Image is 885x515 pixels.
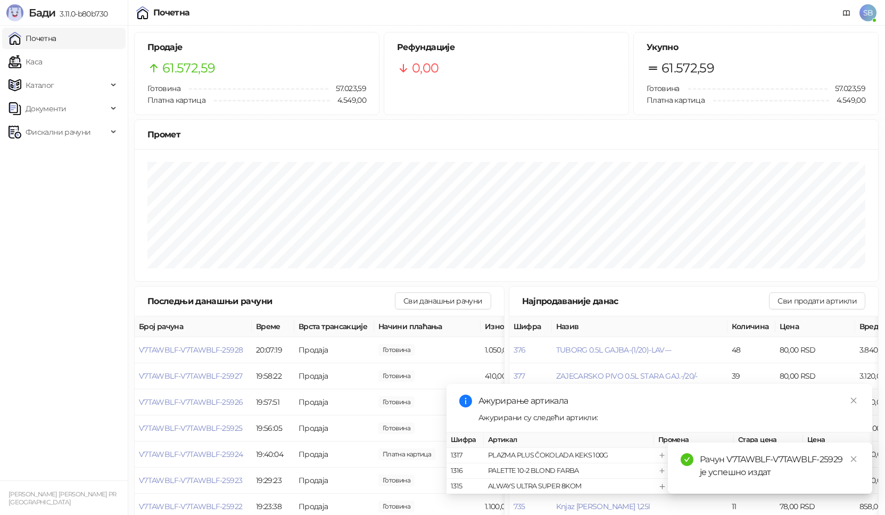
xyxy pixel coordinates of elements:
[147,95,205,105] span: Платна картица
[775,363,855,389] td: 80,00 RSD
[446,479,484,494] td: 1315
[294,468,374,494] td: Продаја
[848,395,859,406] a: Close
[252,337,294,363] td: 20:07:19
[395,292,491,309] button: Сви данашњи рачуни
[446,448,484,463] td: 1317
[147,84,180,93] span: Готовина
[328,83,366,94] span: 57.023,59
[556,345,672,355] button: TUBORG 0.5L GAJBA-(1/20)-LAV---
[647,41,865,54] h5: Укупно
[484,463,654,479] td: PALETTE 10-2 BLOND FARBA
[459,395,472,407] span: info-circle
[252,316,294,337] th: Време
[294,415,374,442] td: Продаја
[378,344,415,356] span: 1.050,00
[139,449,243,459] button: V7TAWBLF-V7TAWBLF-25924
[412,58,439,78] span: 0,00
[26,75,54,96] span: Каталог
[139,371,242,381] button: V7TAWBLF-V7TAWBLF-25927
[446,463,484,479] td: 1316
[647,95,705,105] span: Платна картица
[514,502,525,511] button: 735
[509,316,552,337] th: Шифра
[26,121,90,143] span: Фискални рачуни
[9,51,42,72] a: Каса
[654,432,734,448] th: Промена
[9,491,117,506] small: [PERSON_NAME] [PERSON_NAME] PR [GEOGRAPHIC_DATA]
[6,4,23,21] img: Logo
[26,98,66,119] span: Документи
[522,295,770,308] div: Најпродаваније данас
[481,337,560,363] td: 1.050,00 RSD
[29,6,55,19] span: Бади
[55,9,107,19] span: 3.11.0-b80b730
[139,397,243,407] button: V7TAWBLF-V7TAWBLF-25926
[294,316,374,337] th: Врста трансакције
[481,316,560,337] th: Износ
[848,453,859,465] a: Close
[252,442,294,468] td: 19:40:04
[727,316,775,337] th: Количина
[514,371,525,381] button: 377
[769,292,865,309] button: Сви продати артикли
[552,316,727,337] th: Назив
[484,479,654,494] td: ALWAYS ULTRA SUPER 8KOM
[484,432,654,448] th: Артикал
[153,9,190,17] div: Почетна
[859,4,876,21] span: SB
[803,432,872,448] th: Цена
[850,455,857,463] span: close
[162,58,215,78] span: 61.572,59
[378,370,415,382] span: 410,00
[481,363,560,389] td: 410,00 RSD
[378,475,415,486] span: 100,00
[484,448,654,463] td: PLAZMA PLUS ČOKOLADA KEKS 100G
[374,316,481,337] th: Начини плаћања
[135,316,252,337] th: Број рачуна
[252,363,294,389] td: 19:58:22
[478,395,859,407] div: Ажурирање артикала
[252,389,294,415] td: 19:57:51
[147,128,865,141] div: Промет
[378,422,415,434] span: 1.008,00
[139,476,242,485] button: V7TAWBLF-V7TAWBLF-25923
[446,432,484,448] th: Шифра
[378,448,435,460] span: 710,00
[397,41,616,54] h5: Рефундације
[556,502,650,511] button: Knjaz [PERSON_NAME] 1,25l
[700,453,859,479] div: Рачун V7TAWBLF-V7TAWBLF-25929 је успешно издат
[556,371,698,381] button: ZAJECARSKO PIVO 0.5L STARA GAJ.-/20/-
[252,468,294,494] td: 19:29:23
[828,83,865,94] span: 57.023,59
[252,415,294,442] td: 19:56:05
[378,396,415,408] span: 640,00
[9,28,56,49] a: Почетна
[330,94,366,106] span: 4.549,00
[294,337,374,363] td: Продаја
[727,337,775,363] td: 48
[478,412,859,423] div: Ажурирани су следећи артикли:
[147,295,395,308] div: Последњи данашњи рачуни
[647,84,680,93] span: Готовина
[139,502,242,511] span: V7TAWBLF-V7TAWBLF-25922
[294,442,374,468] td: Продаја
[775,316,855,337] th: Цена
[661,58,714,78] span: 61.572,59
[139,423,242,433] button: V7TAWBLF-V7TAWBLF-25925
[147,41,366,54] h5: Продаје
[734,432,803,448] th: Стара цена
[850,397,857,404] span: close
[775,337,855,363] td: 80,00 RSD
[681,453,693,466] span: check-circle
[829,94,865,106] span: 4.549,00
[838,4,855,21] a: Документација
[139,345,243,355] button: V7TAWBLF-V7TAWBLF-25928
